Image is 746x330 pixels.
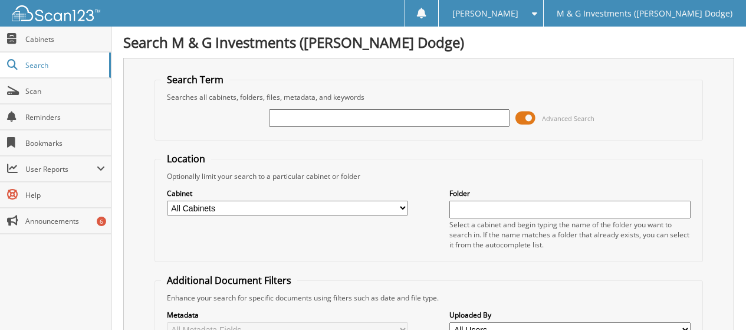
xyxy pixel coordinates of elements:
legend: Additional Document Filters [161,274,297,287]
div: Enhance your search for specific documents using filters such as date and file type. [161,293,696,303]
span: Reminders [25,112,105,122]
label: Uploaded By [449,310,691,320]
div: Searches all cabinets, folders, files, metadata, and keywords [161,92,696,102]
span: Bookmarks [25,138,105,148]
label: Metadata [167,310,408,320]
span: Search [25,60,103,70]
h1: Search M & G Investments ([PERSON_NAME] Dodge) [123,32,734,52]
span: Help [25,190,105,200]
div: 6 [97,217,106,226]
span: M & G Investments ([PERSON_NAME] Dodge) [557,10,732,17]
legend: Search Term [161,73,229,86]
label: Folder [449,188,691,198]
img: scan123-logo-white.svg [12,5,100,21]
span: Announcements [25,216,105,226]
span: [PERSON_NAME] [452,10,518,17]
span: Advanced Search [542,114,594,123]
div: Select a cabinet and begin typing the name of the folder you want to search in. If the name match... [449,220,691,250]
legend: Location [161,152,211,165]
span: Cabinets [25,34,105,44]
span: Scan [25,86,105,96]
div: Optionally limit your search to a particular cabinet or folder [161,171,696,181]
label: Cabinet [167,188,408,198]
span: User Reports [25,164,97,174]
